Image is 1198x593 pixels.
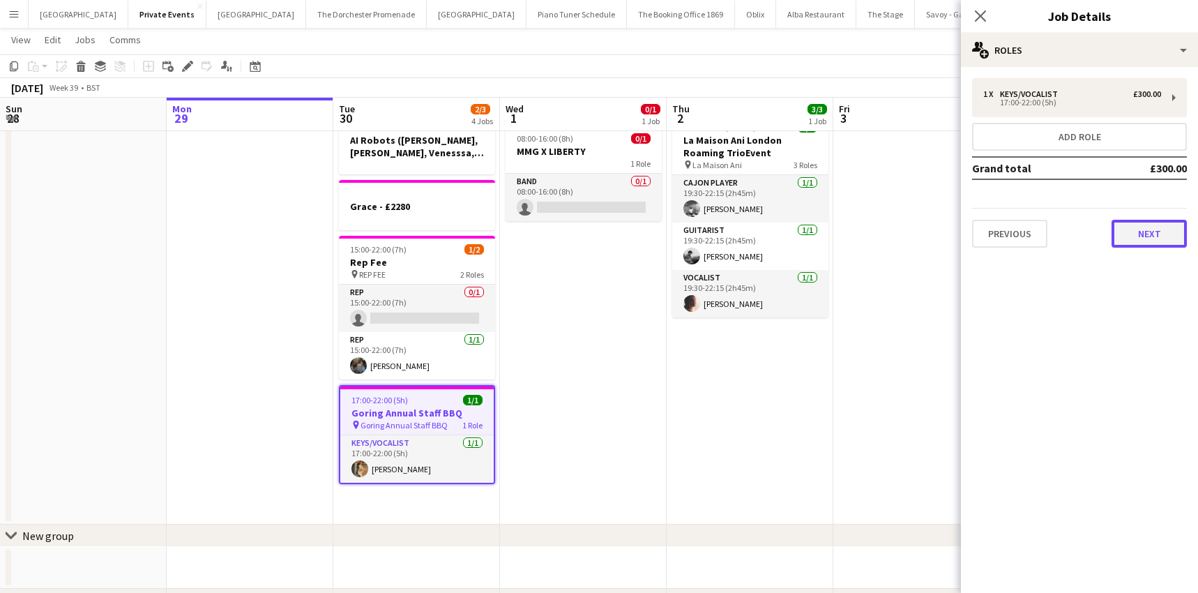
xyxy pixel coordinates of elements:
app-card-role: Guitarist1/119:30-22:15 (2h45m)[PERSON_NAME] [672,223,828,270]
button: [GEOGRAPHIC_DATA] [29,1,128,28]
app-card-role: Keys/Vocalist1/117:00-22:00 (5h)[PERSON_NAME] [340,435,494,483]
span: Comms [109,33,141,46]
span: View [11,33,31,46]
span: 28 [3,110,22,126]
button: [GEOGRAPHIC_DATA] [427,1,526,28]
app-card-role: Vocalist1/119:30-22:15 (2h45m)[PERSON_NAME] [672,270,828,317]
app-job-card: Grace - £2280 [339,180,495,230]
div: New group [22,529,74,543]
a: Comms [104,31,146,49]
span: 0/1 [631,133,651,144]
a: Jobs [69,31,101,49]
div: 1 Job [808,116,826,126]
div: 1 x [983,89,1000,99]
app-job-card: 15:00-22:00 (7h)1/2Rep Fee REP FEE2 RolesRep0/115:00-22:00 (7h) Rep1/115:00-22:00 (7h)[PERSON_NAME] [339,236,495,380]
app-job-card: 17:00-22:00 (5h)1/1Goring Annual Staff BBQ Goring Annual Staff BBQ1 RoleKeys/Vocalist1/117:00-22:... [339,385,495,484]
span: REP FEE [359,269,386,280]
span: 2 Roles [460,269,484,280]
app-card-role: Cajon Player1/119:30-22:15 (2h45m)[PERSON_NAME] [672,175,828,223]
div: Roles [961,33,1198,67]
h3: AI Robots ([PERSON_NAME], [PERSON_NAME], Venesssa, [PERSON_NAME]) £300 per person [339,134,495,159]
button: The Dorchester Promenade [306,1,427,28]
button: [GEOGRAPHIC_DATA] [206,1,306,28]
button: The Booking Office 1869 [627,1,735,28]
span: La Maison Ani [692,160,742,170]
button: Add role [972,123,1187,151]
app-card-role: Rep1/115:00-22:00 (7h)[PERSON_NAME] [339,332,495,380]
div: 4 Jobs [471,116,493,126]
span: Sun [6,103,22,115]
a: Edit [39,31,66,49]
div: [DATE] [11,81,43,95]
span: 1 Role [462,420,483,430]
button: The Stage [856,1,915,28]
span: 3/3 [807,104,827,114]
span: Fri [839,103,850,115]
span: Edit [45,33,61,46]
span: Tue [339,103,355,115]
span: Wed [506,103,524,115]
span: 0/1 [641,104,660,114]
td: Grand total [972,157,1104,179]
button: Alba Restaurant [776,1,856,28]
h3: Job Details [961,7,1198,25]
div: BST [86,82,100,93]
span: 1/1 [463,395,483,405]
button: Previous [972,220,1047,248]
span: 1 [503,110,524,126]
app-job-card: AI Robots ([PERSON_NAME], [PERSON_NAME], Venesssa, [PERSON_NAME]) £300 per person [339,114,495,174]
span: Week 39 [46,82,81,93]
span: Mon [172,103,192,115]
span: Jobs [75,33,96,46]
span: Goring Annual Staff BBQ [361,420,448,430]
span: Thu [672,103,690,115]
span: 30 [337,110,355,126]
div: 17:00-22:00 (5h) [983,99,1161,106]
button: Piano Tuner Schedule [526,1,627,28]
app-card-role: Rep0/115:00-22:00 (7h) [339,285,495,332]
div: £300.00 [1133,89,1161,99]
button: Oblix [735,1,776,28]
span: 29 [170,110,192,126]
h3: MMG X LIBERTY [506,145,662,158]
h3: Rep Fee [339,256,495,269]
span: 3 Roles [794,160,817,170]
div: Keys/Vocalist [1000,89,1063,99]
span: 3 [837,110,850,126]
span: 17:00-22:00 (5h) [351,395,408,405]
app-card-role: Band0/108:00-16:00 (8h) [506,174,662,221]
app-job-card: 19:30-22:15 (2h45m)3/3La Maison Ani London Roaming TrioEvent La Maison Ani3 RolesCajon Player1/11... [672,114,828,317]
span: 2/3 [471,104,490,114]
div: 1 Job [642,116,660,126]
span: 1 Role [630,158,651,169]
span: 2 [670,110,690,126]
button: Next [1112,220,1187,248]
app-job-card: Draft08:00-16:00 (8h)0/1MMG X LIBERTY1 RoleBand0/108:00-16:00 (8h) [506,114,662,221]
button: Private Events [128,1,206,28]
a: View [6,31,36,49]
td: £300.00 [1104,157,1187,179]
span: 08:00-16:00 (8h) [517,133,573,144]
span: 15:00-22:00 (7h) [350,244,407,255]
h3: Goring Annual Staff BBQ [340,407,494,419]
button: Savoy - Gallery [915,1,991,28]
h3: La Maison Ani London Roaming TrioEvent [672,134,828,159]
span: 1/2 [464,244,484,255]
h3: Grace - £2280 [339,200,495,213]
